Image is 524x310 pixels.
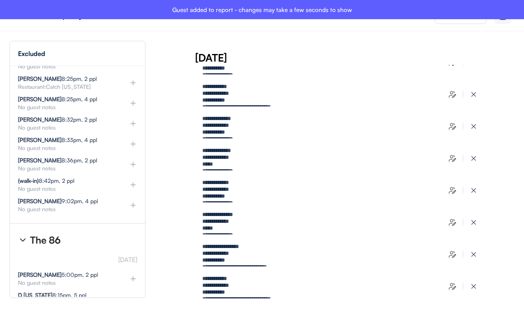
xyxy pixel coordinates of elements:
div: No guest notes [18,145,116,151]
strong: [PERSON_NAME] [18,157,62,164]
div: [DATE] [195,50,524,65]
img: users-edit.svg [448,218,456,226]
strong: [PERSON_NAME] [18,271,62,278]
div: 9:02pm, 4 ppl [18,198,98,204]
img: users-edit.svg [448,122,456,130]
div: 8:32pm, 2 ppl [18,117,97,122]
div: No guest notes [18,206,116,212]
strong: D [US_STATE] [18,292,52,298]
div: 8:25pm, 4 ppl [18,96,97,102]
div: No guest notes [18,280,116,286]
img: x-close%20%283%29.svg [470,186,478,194]
img: plus%20%281%29.svg [129,99,137,107]
img: users-edit.svg [448,90,456,98]
img: x-close%20%283%29.svg [470,90,478,98]
div: Excluded [18,50,45,57]
img: x-close%20%283%29.svg [470,154,478,162]
img: plus%20%281%29.svg [129,120,137,128]
img: users-edit.svg [448,154,456,162]
strong: [PERSON_NAME] [18,116,62,123]
img: chevron-right%20%281%29.svg [18,235,28,245]
img: users-edit.svg [448,186,456,194]
img: plus%20%281%29.svg [129,181,137,189]
div: 8:25pm, 2 ppl [18,76,97,82]
img: plus%20%281%29.svg [129,295,137,303]
font: [DATE] [118,256,137,264]
strong: [PERSON_NAME] [18,136,62,143]
div: No guest notes [18,186,116,192]
div: 8:36pm, 2 ppl [18,158,97,163]
div: Restaurant:Catch [US_STATE] [18,84,116,90]
img: plus%20%281%29.svg [129,160,137,168]
div: 8:33pm, 4 ppl [18,137,97,143]
img: x-close%20%283%29.svg [470,282,478,290]
strong: [PERSON_NAME] [18,75,62,82]
img: plus%20%281%29.svg [129,79,137,87]
div: 5:00pm, 2 ppl [18,272,98,278]
div: The 86 [30,235,61,245]
div: 8:42pm, 2 ppl [18,178,74,184]
strong: [PERSON_NAME] [18,96,62,102]
div: No guest notes [18,125,116,130]
div: No guest notes [18,104,116,110]
img: x-close%20%283%29.svg [470,122,478,130]
div: 8:15pm, 5 ppl [18,292,86,298]
img: plus%20%281%29.svg [129,275,137,283]
strong: (walk-in) [18,177,39,184]
img: x-close%20%283%29.svg [470,250,478,258]
img: plus%20%281%29.svg [129,140,137,148]
img: users-edit.svg [448,250,456,258]
img: x-close%20%283%29.svg [470,218,478,226]
div: No guest notes [18,64,116,69]
img: users-edit.svg [448,282,456,290]
strong: [PERSON_NAME] [18,198,62,204]
img: plus%20%281%29.svg [129,201,137,209]
div: No guest notes [18,166,116,171]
